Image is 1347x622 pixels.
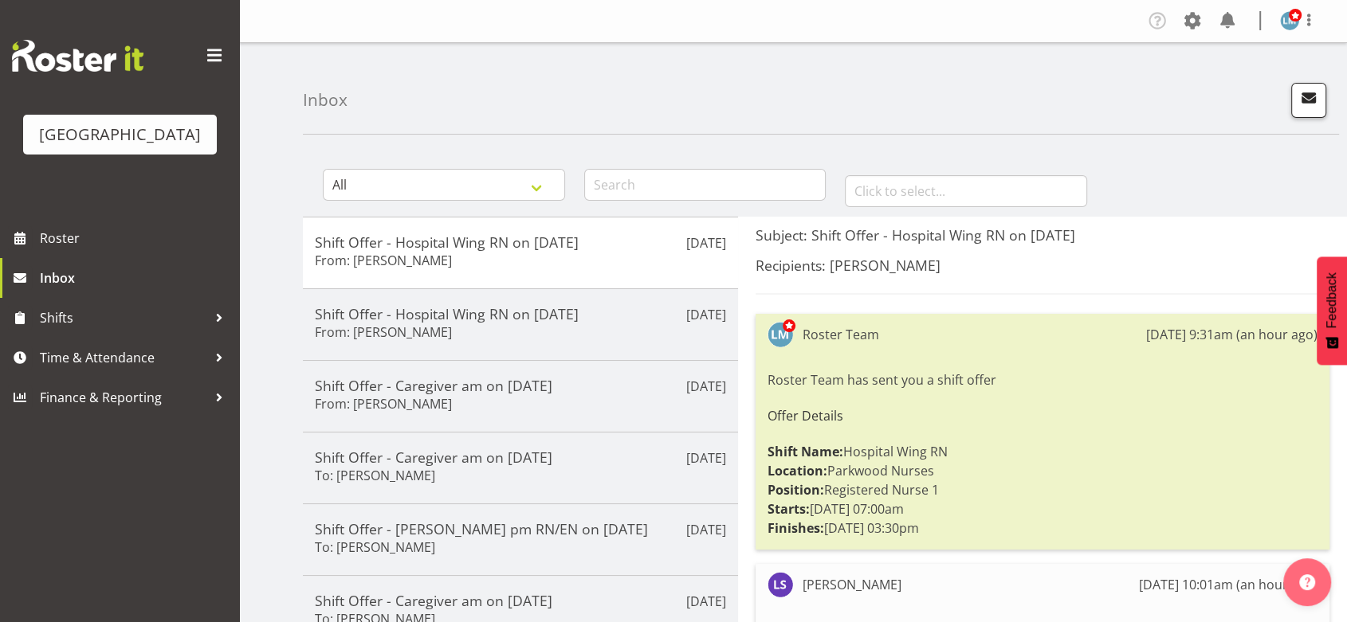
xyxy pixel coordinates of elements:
[803,575,901,594] div: [PERSON_NAME]
[315,377,726,394] h5: Shift Offer - Caregiver am on [DATE]
[768,366,1318,542] div: Roster Team has sent you a shift offer Hospital Wing RN Parkwood Nurses Registered Nurse 1 [DATE]...
[768,443,843,460] strong: Shift Name:
[756,226,1329,244] h5: Subject: Shift Offer - Hospital Wing RN on [DATE]
[756,256,1329,274] h5: Recipients: [PERSON_NAME]
[845,175,1087,207] input: Click to select...
[315,520,726,538] h5: Shift Offer - [PERSON_NAME] pm RN/EN on [DATE]
[584,169,827,201] input: Search
[1146,325,1318,344] div: [DATE] 9:31am (an hour ago)
[40,385,207,409] span: Finance & Reporting
[315,252,452,268] h6: From: [PERSON_NAME]
[12,40,143,72] img: Rosterit website logo
[39,123,201,147] div: [GEOGRAPHIC_DATA]
[768,500,810,518] strong: Starts:
[1139,575,1318,594] div: [DATE] 10:01am (an hour ago)
[768,481,824,499] strong: Position:
[686,377,726,396] p: [DATE]
[686,520,726,539] p: [DATE]
[40,266,231,290] span: Inbox
[315,396,452,412] h6: From: [PERSON_NAME]
[315,592,726,609] h5: Shift Offer - Caregiver am on [DATE]
[686,592,726,611] p: [DATE]
[686,305,726,324] p: [DATE]
[303,91,348,109] h4: Inbox
[40,346,207,370] span: Time & Attendance
[768,519,824,537] strong: Finishes:
[315,448,726,466] h5: Shift Offer - Caregiver am on [DATE]
[686,448,726,467] p: [DATE]
[768,322,793,347] img: lesley-mckenzie127.jpg
[768,409,1318,423] h6: Offer Details
[1317,256,1347,365] button: Feedback - Show survey
[315,467,435,483] h6: To: [PERSON_NAME]
[803,325,879,344] div: Roster Team
[1325,272,1339,328] span: Feedback
[40,226,231,250] span: Roster
[40,306,207,330] span: Shifts
[1299,574,1315,590] img: help-xxl-2.png
[315,539,435,555] h6: To: [PERSON_NAME]
[686,233,726,252] p: [DATE]
[768,572,793,597] img: liz-schofield10772.jpg
[1280,11,1299,30] img: lesley-mckenzie127.jpg
[315,233,726,251] h5: Shift Offer - Hospital Wing RN on [DATE]
[315,305,726,323] h5: Shift Offer - Hospital Wing RN on [DATE]
[768,462,827,479] strong: Location:
[315,324,452,340] h6: From: [PERSON_NAME]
